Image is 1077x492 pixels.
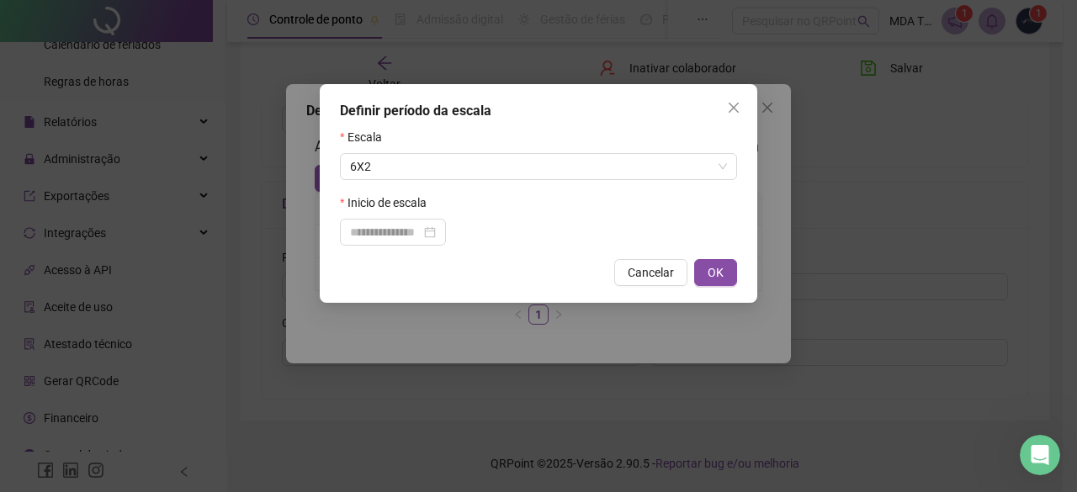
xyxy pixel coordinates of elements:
div: Definir período da escala [340,101,737,121]
iframe: Intercom live chat [1020,435,1060,475]
span: Cancelar [628,263,674,282]
span: 6X2 [350,154,727,179]
span: OK [708,263,724,282]
button: OK [694,259,737,286]
button: Cancelar [614,259,687,286]
label: Inicio de escala [340,193,438,212]
label: Escala [340,128,393,146]
span: close [727,101,740,114]
button: Close [720,94,747,121]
